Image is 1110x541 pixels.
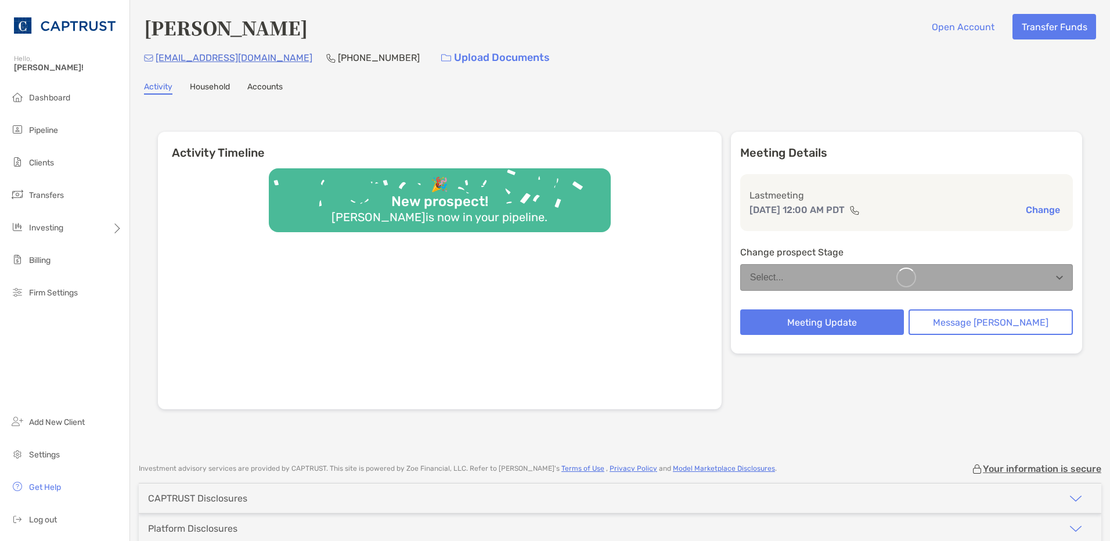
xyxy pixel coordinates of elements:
[441,54,451,62] img: button icon
[10,479,24,493] img: get-help icon
[144,14,308,41] h4: [PERSON_NAME]
[326,53,336,63] img: Phone Icon
[29,93,70,103] span: Dashboard
[387,193,493,210] div: New prospect!
[10,512,24,526] img: logout icon
[10,285,24,299] img: firm-settings icon
[922,14,1003,39] button: Open Account
[29,515,57,525] span: Log out
[426,176,453,193] div: 🎉
[144,55,153,62] img: Email Icon
[1022,204,1064,216] button: Change
[10,447,24,461] img: settings icon
[29,125,58,135] span: Pipeline
[1069,522,1083,536] img: icon arrow
[740,309,904,335] button: Meeting Update
[29,450,60,460] span: Settings
[247,82,283,95] a: Accounts
[673,464,775,473] a: Model Marketplace Disclosures
[849,205,860,215] img: communication type
[158,132,722,160] h6: Activity Timeline
[10,187,24,201] img: transfers icon
[983,463,1101,474] p: Your information is secure
[139,464,777,473] p: Investment advisory services are provided by CAPTRUST . This site is powered by Zoe Financial, LL...
[29,223,63,233] span: Investing
[29,255,51,265] span: Billing
[1069,492,1083,506] img: icon arrow
[338,51,420,65] p: [PHONE_NUMBER]
[156,51,312,65] p: [EMAIL_ADDRESS][DOMAIN_NAME]
[14,63,122,73] span: [PERSON_NAME]!
[909,309,1073,335] button: Message [PERSON_NAME]
[561,464,604,473] a: Terms of Use
[29,158,54,168] span: Clients
[740,245,1073,259] p: Change prospect Stage
[434,45,557,70] a: Upload Documents
[10,155,24,169] img: clients icon
[1012,14,1096,39] button: Transfer Funds
[749,188,1064,203] p: Last meeting
[29,482,61,492] span: Get Help
[10,122,24,136] img: pipeline icon
[327,210,552,224] div: [PERSON_NAME] is now in your pipeline.
[269,168,611,222] img: Confetti
[148,523,237,534] div: Platform Disclosures
[749,203,845,217] p: [DATE] 12:00 AM PDT
[29,417,85,427] span: Add New Client
[10,414,24,428] img: add_new_client icon
[740,146,1073,160] p: Meeting Details
[10,253,24,266] img: billing icon
[610,464,657,473] a: Privacy Policy
[29,190,64,200] span: Transfers
[10,90,24,104] img: dashboard icon
[144,82,172,95] a: Activity
[14,5,116,46] img: CAPTRUST Logo
[29,288,78,298] span: Firm Settings
[148,493,247,504] div: CAPTRUST Disclosures
[190,82,230,95] a: Household
[10,220,24,234] img: investing icon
